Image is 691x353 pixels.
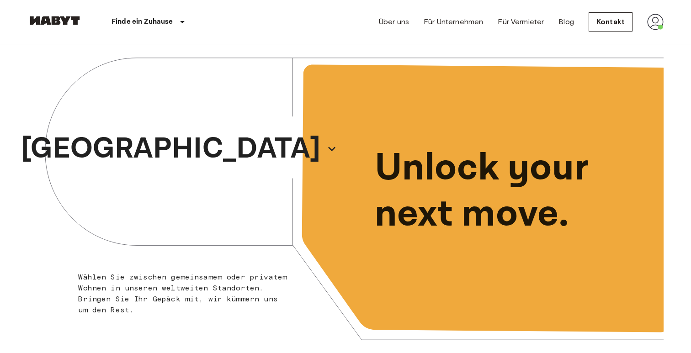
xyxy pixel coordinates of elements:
[17,124,341,174] button: [GEOGRAPHIC_DATA]
[78,272,288,316] p: Wählen Sie zwischen gemeinsamem oder privatem Wohnen in unseren weltweiten Standorten. Bringen Si...
[647,14,664,30] img: avatar
[558,16,574,27] a: Blog
[27,16,82,25] img: Habyt
[21,127,321,171] p: [GEOGRAPHIC_DATA]
[375,145,649,237] p: Unlock your next move.
[498,16,544,27] a: Für Vermieter
[589,12,633,32] a: Kontakt
[112,16,173,27] p: Finde ein Zuhause
[424,16,483,27] a: Für Unternehmen
[379,16,409,27] a: Über uns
